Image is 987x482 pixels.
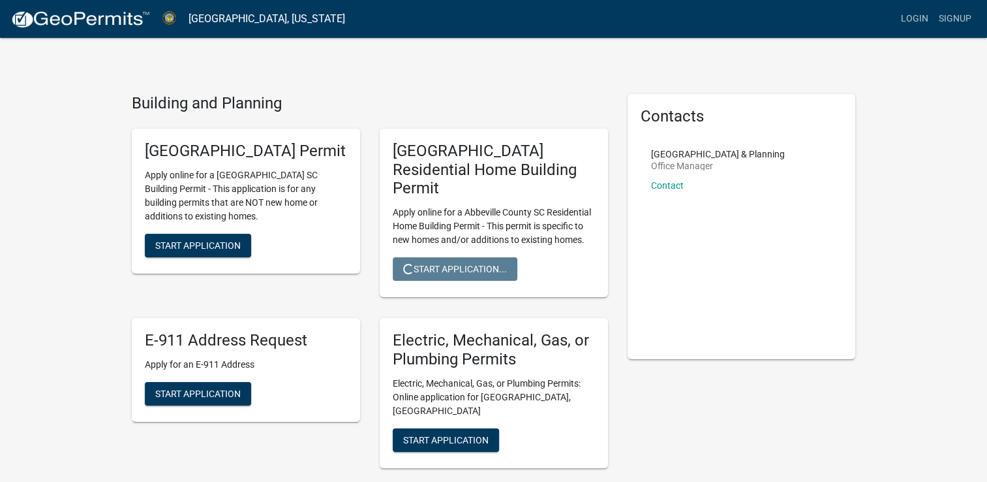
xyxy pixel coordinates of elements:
[403,264,507,274] span: Start Application...
[651,161,785,170] p: Office Manager
[403,434,489,445] span: Start Application
[393,257,517,281] button: Start Application...
[132,94,608,113] h4: Building and Planning
[896,7,934,31] a: Login
[934,7,977,31] a: Signup
[145,382,251,406] button: Start Application
[393,377,595,418] p: Electric, Mechanical, Gas, or Plumbing Permits: Online application for [GEOGRAPHIC_DATA], [GEOGRA...
[651,150,785,159] p: [GEOGRAPHIC_DATA] & Planning
[160,10,178,27] img: Abbeville County, South Carolina
[155,240,241,250] span: Start Application
[155,388,241,398] span: Start Application
[641,107,843,126] h5: Contacts
[145,234,251,257] button: Start Application
[393,206,595,247] p: Apply online for a Abbeville County SC Residential Home Building Permit - This permit is specific...
[145,169,347,223] p: Apply online for a [GEOGRAPHIC_DATA] SC Building Permit - This application is for any building pe...
[651,180,684,191] a: Contact
[393,331,595,369] h5: Electric, Mechanical, Gas, or Plumbing Permits
[393,428,499,452] button: Start Application
[145,331,347,350] h5: E-911 Address Request
[145,142,347,161] h5: [GEOGRAPHIC_DATA] Permit
[393,142,595,198] h5: [GEOGRAPHIC_DATA] Residential Home Building Permit
[145,358,347,372] p: Apply for an E-911 Address
[189,8,345,30] a: [GEOGRAPHIC_DATA], [US_STATE]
